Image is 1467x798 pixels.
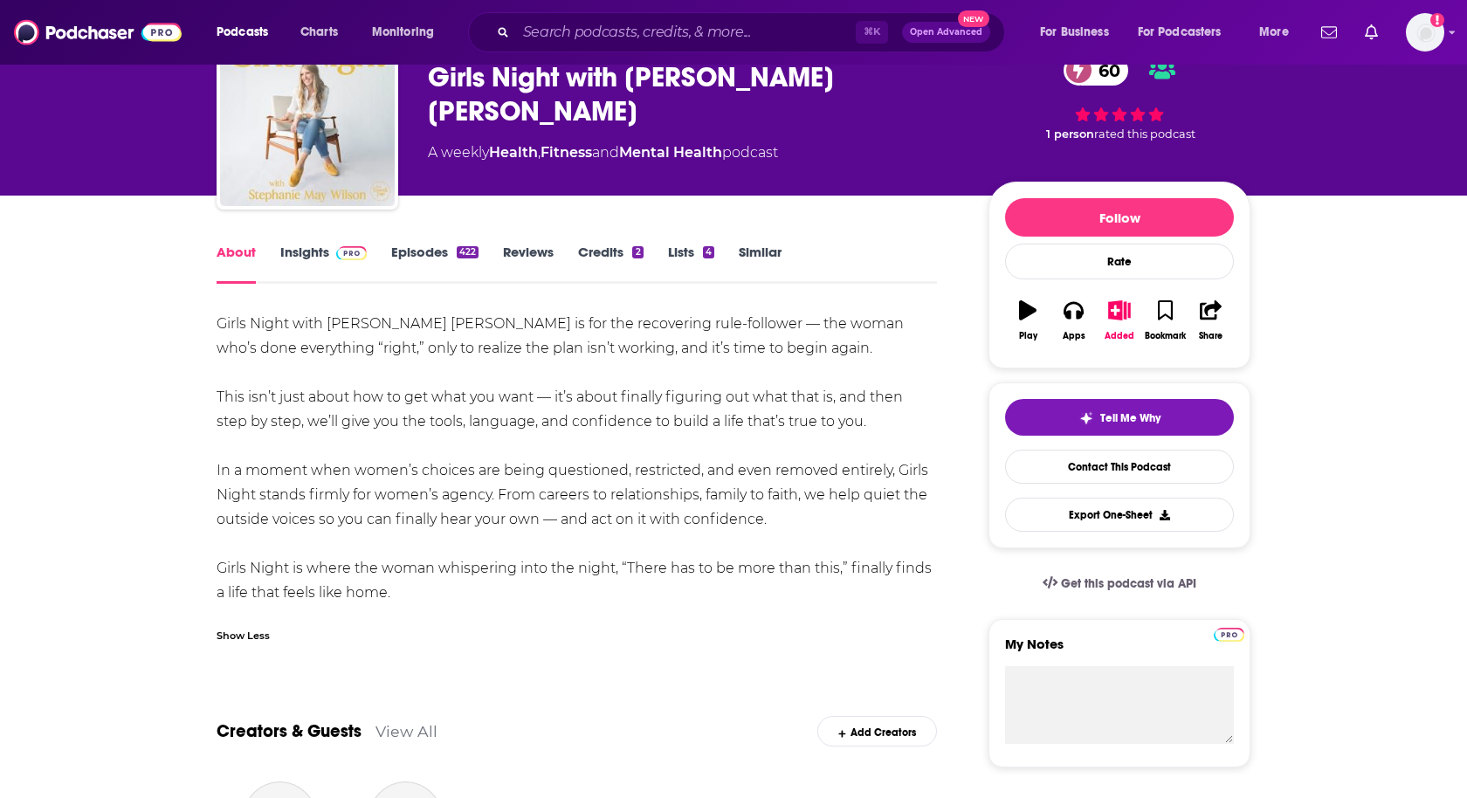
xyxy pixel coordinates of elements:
[289,18,348,46] a: Charts
[1061,576,1196,591] span: Get this podcast via API
[1094,127,1195,141] span: rated this podcast
[428,142,778,163] div: A weekly podcast
[1214,625,1244,642] a: Pro website
[739,244,782,284] a: Similar
[1005,198,1234,237] button: Follow
[391,244,479,284] a: Episodes422
[817,716,937,746] div: Add Creators
[457,246,479,258] div: 422
[1145,331,1186,341] div: Bookmark
[1005,498,1234,532] button: Export One-Sheet
[1126,18,1247,46] button: open menu
[1050,289,1096,352] button: Apps
[1064,55,1129,86] a: 60
[592,144,619,161] span: and
[1005,636,1234,666] label: My Notes
[910,28,982,37] span: Open Advanced
[217,312,937,605] div: Girls Night with [PERSON_NAME] [PERSON_NAME] is for the recovering rule-follower — the woman who’...
[1105,331,1134,341] div: Added
[632,246,643,258] div: 2
[1097,289,1142,352] button: Added
[1040,20,1109,45] span: For Business
[14,16,182,49] img: Podchaser - Follow, Share and Rate Podcasts
[1081,55,1129,86] span: 60
[1358,17,1385,47] a: Show notifications dropdown
[485,12,1022,52] div: Search podcasts, credits, & more...
[280,244,367,284] a: InsightsPodchaser Pro
[1005,399,1234,436] button: tell me why sparkleTell Me Why
[489,144,538,161] a: Health
[217,720,362,742] a: Creators & Guests
[1430,13,1444,27] svg: Add a profile image
[217,20,268,45] span: Podcasts
[204,18,291,46] button: open menu
[538,144,541,161] span: ,
[1019,331,1037,341] div: Play
[1079,411,1093,425] img: tell me why sparkle
[1005,450,1234,484] a: Contact This Podcast
[1199,331,1222,341] div: Share
[578,244,643,284] a: Credits2
[1100,411,1161,425] span: Tell Me Why
[703,246,714,258] div: 4
[988,44,1250,152] div: 60 1 personrated this podcast
[1259,20,1289,45] span: More
[1063,331,1085,341] div: Apps
[1188,289,1234,352] button: Share
[360,18,457,46] button: open menu
[516,18,856,46] input: Search podcasts, credits, & more...
[375,722,437,740] a: View All
[1005,244,1234,279] div: Rate
[217,244,256,284] a: About
[1314,17,1344,47] a: Show notifications dropdown
[1028,18,1131,46] button: open menu
[336,246,367,260] img: Podchaser Pro
[619,144,722,161] a: Mental Health
[1138,20,1222,45] span: For Podcasters
[1247,18,1311,46] button: open menu
[1142,289,1188,352] button: Bookmark
[856,21,888,44] span: ⌘ K
[220,31,395,206] img: Girls Night with Stephanie May Wilson
[958,10,989,27] span: New
[1029,562,1210,605] a: Get this podcast via API
[300,20,338,45] span: Charts
[1406,13,1444,52] span: Logged in as heidi.egloff
[372,20,434,45] span: Monitoring
[1046,127,1094,141] span: 1 person
[1214,628,1244,642] img: Podchaser Pro
[1406,13,1444,52] img: User Profile
[541,144,592,161] a: Fitness
[668,244,714,284] a: Lists4
[1406,13,1444,52] button: Show profile menu
[1005,289,1050,352] button: Play
[503,244,554,284] a: Reviews
[902,22,990,43] button: Open AdvancedNew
